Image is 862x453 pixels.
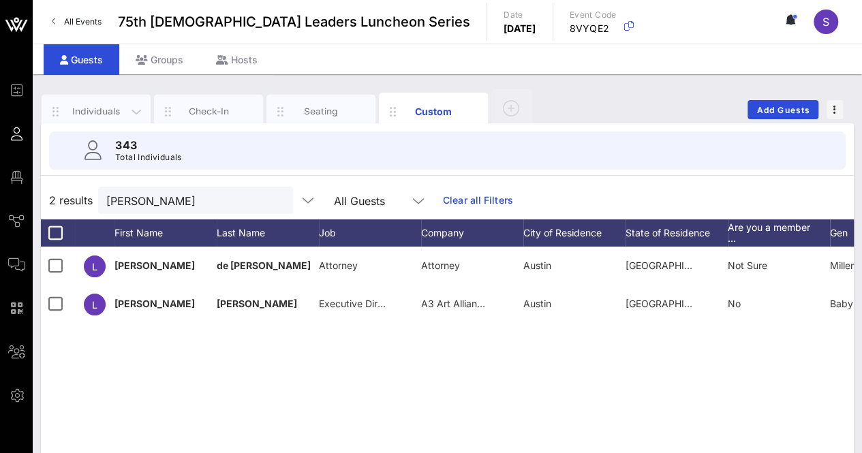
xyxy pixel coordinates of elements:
div: Check-In [179,105,239,118]
p: Date [504,8,536,22]
p: 343 [115,137,182,153]
div: Company [421,219,523,247]
span: [GEOGRAPHIC_DATA] [626,260,723,271]
span: S [822,15,829,29]
div: Last Name [217,219,319,247]
span: 75th [DEMOGRAPHIC_DATA] Leaders Luncheon Series [118,12,470,32]
div: Custom [403,104,464,119]
span: de [PERSON_NAME] [217,260,311,271]
span: Add Guests [756,105,810,115]
span: Austin [523,260,551,271]
span: No [728,298,741,309]
div: Individuals [66,105,127,118]
div: First Name [114,219,217,247]
span: Attorney [319,260,358,271]
span: [PERSON_NAME] [114,260,195,271]
div: Are you a member … [728,219,830,247]
span: 2 results [49,192,93,208]
p: Total Individuals [115,151,182,164]
span: All Events [64,16,102,27]
span: [PERSON_NAME] [217,298,297,309]
div: Guests [44,44,119,75]
span: L [92,299,97,311]
div: Seating [291,105,352,118]
span: Executive Director [319,298,401,309]
div: City of Residence [523,219,626,247]
div: All Guests [334,195,385,207]
p: 8VYQE2 [570,22,617,35]
span: [GEOGRAPHIC_DATA] [626,298,723,309]
div: All Guests [326,187,435,214]
p: [DATE] [504,22,536,35]
button: Add Guests [748,100,818,119]
span: A3 Art Alliance Austin [421,298,519,309]
span: L [92,261,97,272]
div: Groups [119,44,200,75]
div: State of Residence [626,219,728,247]
a: Clear all Filters [443,193,513,208]
span: Not Sure [728,260,767,271]
div: S [814,10,838,34]
p: Event Code [570,8,617,22]
div: Hosts [200,44,274,75]
span: Austin [523,298,551,309]
span: [PERSON_NAME] [114,298,195,309]
div: Job [319,219,421,247]
span: Attorney [421,260,460,271]
a: All Events [44,11,110,33]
